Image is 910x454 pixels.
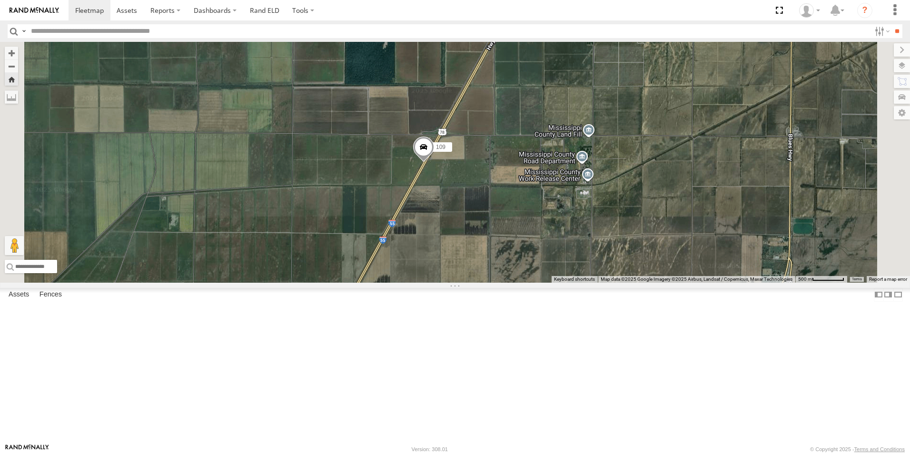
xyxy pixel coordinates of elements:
[5,90,18,104] label: Measure
[601,276,792,282] span: Map data ©2025 Google Imagery ©2025 Airbus, Landsat / Copernicus, Maxar Technologies
[874,288,883,302] label: Dock Summary Table to the Left
[857,3,872,18] i: ?
[810,446,905,452] div: © Copyright 2025 -
[35,288,67,301] label: Fences
[798,276,812,282] span: 500 m
[5,73,18,86] button: Zoom Home
[5,236,24,255] button: Drag Pegman onto the map to open Street View
[5,444,49,454] a: Visit our Website
[795,276,847,283] button: Map Scale: 500 m per 64 pixels
[4,288,34,301] label: Assets
[412,446,448,452] div: Version: 308.01
[869,276,907,282] a: Report a map error
[854,446,905,452] a: Terms and Conditions
[871,24,891,38] label: Search Filter Options
[852,277,862,281] a: Terms (opens in new tab)
[883,288,893,302] label: Dock Summary Table to the Right
[796,3,823,18] div: Craig King
[20,24,28,38] label: Search Query
[10,7,59,14] img: rand-logo.svg
[5,47,18,59] button: Zoom in
[894,106,910,119] label: Map Settings
[5,59,18,73] button: Zoom out
[893,288,903,302] label: Hide Summary Table
[554,276,595,283] button: Keyboard shortcuts
[436,144,445,150] span: 109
